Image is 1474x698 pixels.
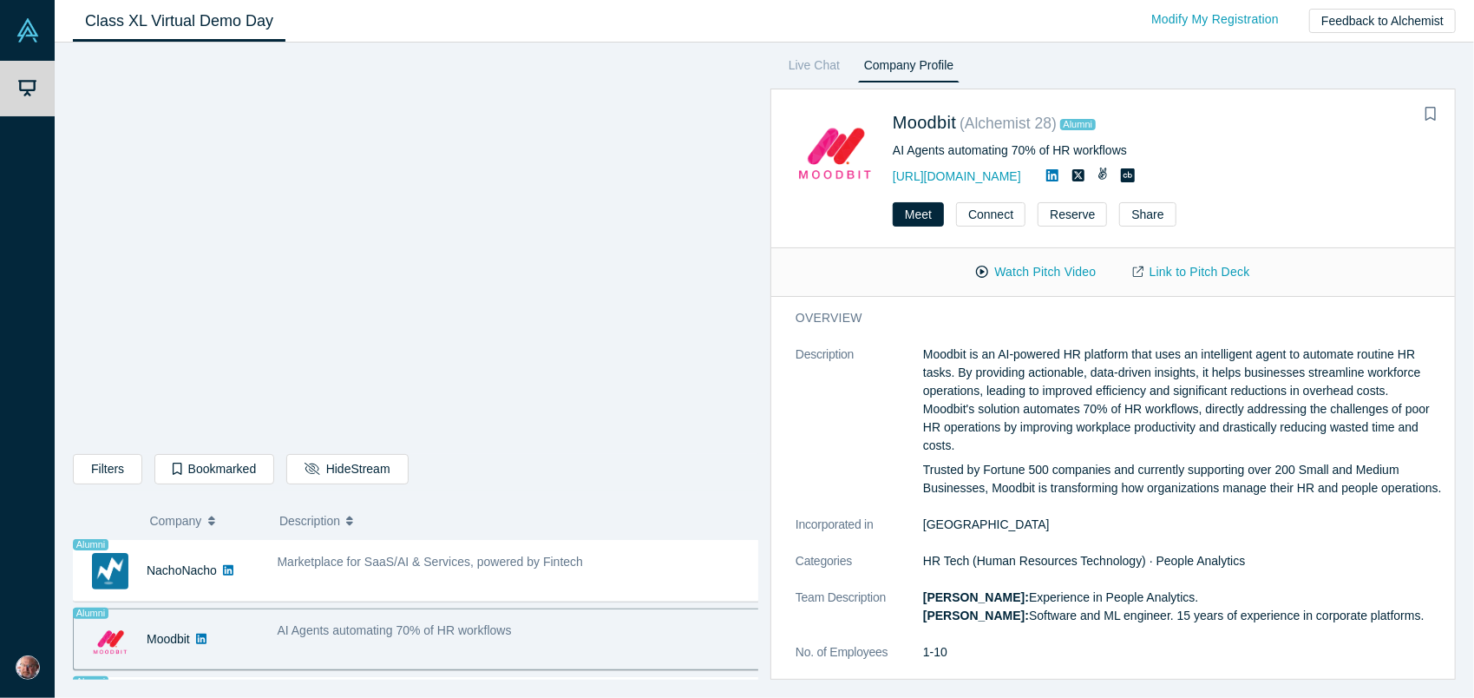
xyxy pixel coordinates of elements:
[796,309,1419,327] h3: overview
[923,461,1444,497] p: Trusted by Fortune 500 companies and currently supporting over 200 Small and Medium Businesses, M...
[73,676,108,688] span: Alumni
[923,643,1444,662] dd: 1-10
[73,1,285,42] a: Class XL Virtual Demo Day
[893,202,944,227] button: Meet
[74,56,757,441] iframe: Alchemist Class XL Demo Day: Vault
[147,632,190,646] a: Moodbit
[286,454,408,484] button: HideStream
[923,516,1444,534] dd: [GEOGRAPHIC_DATA]
[150,503,202,539] span: Company
[92,553,128,589] img: NachoNacho's Logo
[73,539,108,550] span: Alumni
[16,18,40,43] img: Alchemist Vault Logo
[154,454,274,484] button: Bookmarked
[796,516,923,552] dt: Incorporated in
[1309,9,1456,33] button: Feedback to Alchemist
[796,643,923,680] dt: No. of Employees
[893,169,1021,183] a: [URL][DOMAIN_NAME]
[1133,4,1297,35] a: Modify My Registration
[923,589,1444,625] p: Experience in People Analytics. Software and ML engineer. 15 years of experience in corporate pla...
[150,503,262,539] button: Company
[893,113,956,132] a: Moodbit
[73,608,108,619] span: Alumni
[1119,202,1176,227] button: Share
[278,555,584,569] span: Marketplace for SaaS/AI & Services, powered by Fintech
[956,202,1025,227] button: Connect
[1418,102,1443,127] button: Bookmark
[796,346,923,516] dt: Description
[960,115,1057,132] small: ( Alchemist 28 )
[923,590,1029,604] strong: [PERSON_NAME]:
[796,552,923,589] dt: Categories
[1060,119,1096,130] span: Alumni
[796,109,875,188] img: Moodbit's Logo
[73,454,142,484] button: Filters
[279,503,340,539] span: Description
[1115,257,1268,287] a: Link to Pitch Deck
[92,622,128,658] img: Moodbit's Logo
[923,609,1029,622] strong: [PERSON_NAME]:
[796,589,923,643] dt: Team Description
[279,503,746,539] button: Description
[783,55,846,82] a: Live Chat
[858,55,960,82] a: Company Profile
[1038,202,1107,227] button: Reserve
[958,257,1114,287] button: Watch Pitch Video
[278,623,512,637] span: AI Agents automating 70% of HR workflows
[923,346,1444,455] p: Moodbit is an AI-powered HR platform that uses an intelligent agent to automate routine HR tasks....
[923,554,1245,568] span: HR Tech (Human Resources Technology) · People Analytics
[147,563,217,577] a: NachoNacho
[893,142,1431,160] div: AI Agents automating 70% of HR workflows
[16,655,40,680] img: Carlos Baradello's Account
